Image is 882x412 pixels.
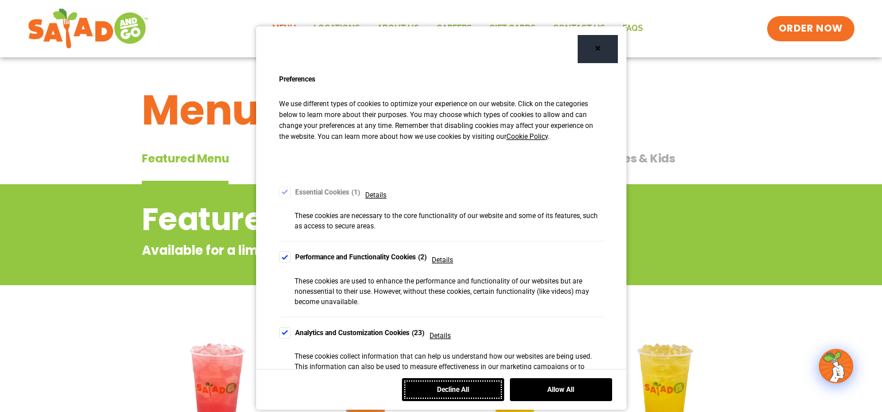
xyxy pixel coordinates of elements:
button: Allow All [510,378,612,401]
div: 1 [351,186,360,198]
div: 2 [418,251,427,263]
span: Cookie Policy [506,133,548,141]
div: Cookie Consent Preferences [256,26,626,410]
span: Details [365,189,386,201]
div: Essential Cookies [295,186,361,198]
div: These cookies are necessary to the core functionality of our website and some of its features, su... [295,211,604,231]
div: Performance and Functionality Cookies [295,251,427,263]
span: Details [430,330,451,341]
p: We use different types of cookies to optimize your experience on our website. Click on the catego... [279,99,604,160]
button: Close [578,35,618,63]
div: These cookies are used to enhance the performance and functionality of our websites but are nones... [295,276,604,307]
div: 23 [412,327,424,339]
div: Analytics and Customization Cookies [295,327,425,339]
span: Details [432,254,453,266]
div: These cookies collect information that can help us understand how our websites are being used. Th... [295,351,604,382]
button: Decline All [402,378,504,401]
h2: Preferences [279,72,604,87]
